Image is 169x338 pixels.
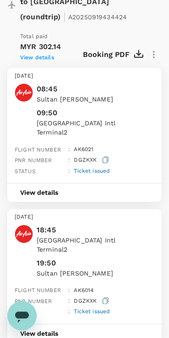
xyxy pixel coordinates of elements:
[37,258,56,269] p: 19:50
[37,245,154,254] p: Terminal 2
[20,41,83,52] p: MYR 302.14
[68,287,70,294] span: :
[37,95,154,104] p: Sultan [PERSON_NAME]
[37,84,154,95] p: 08:45
[15,225,33,243] img: AirAsia
[74,298,97,304] span: DGZKXK
[37,225,154,236] p: 18:45
[68,168,70,174] span: :
[68,157,70,163] span: :
[74,157,97,163] span: DGZKXK
[15,146,61,153] span: Flight number
[15,72,154,81] p: [DATE]
[63,10,66,23] span: |
[37,118,154,128] p: [GEOGRAPHIC_DATA] Intl
[15,84,33,102] img: AirAsia
[37,236,154,245] p: [GEOGRAPHIC_DATA] Intl
[15,213,154,222] p: [DATE]
[15,287,61,294] span: Flight number
[20,33,48,39] span: Total paid
[15,299,52,305] span: PNR number
[20,54,54,61] span: View details
[15,168,36,175] span: Status
[7,301,37,331] iframe: Button to launch messaging window
[68,13,127,21] span: A20250919434424
[83,47,142,62] button: Booking PDF
[68,309,70,315] span: :
[74,287,94,294] span: AK 6014
[37,128,154,137] p: Terminal 2
[74,168,110,174] span: Ticket issued
[74,146,94,152] span: AK 6021
[68,146,70,152] span: :
[15,157,52,163] span: PNR number
[37,107,57,118] p: 09:50
[37,269,154,278] p: Sultan [PERSON_NAME]
[7,184,71,202] button: View details
[74,309,110,315] span: Ticket issued
[68,298,70,304] span: :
